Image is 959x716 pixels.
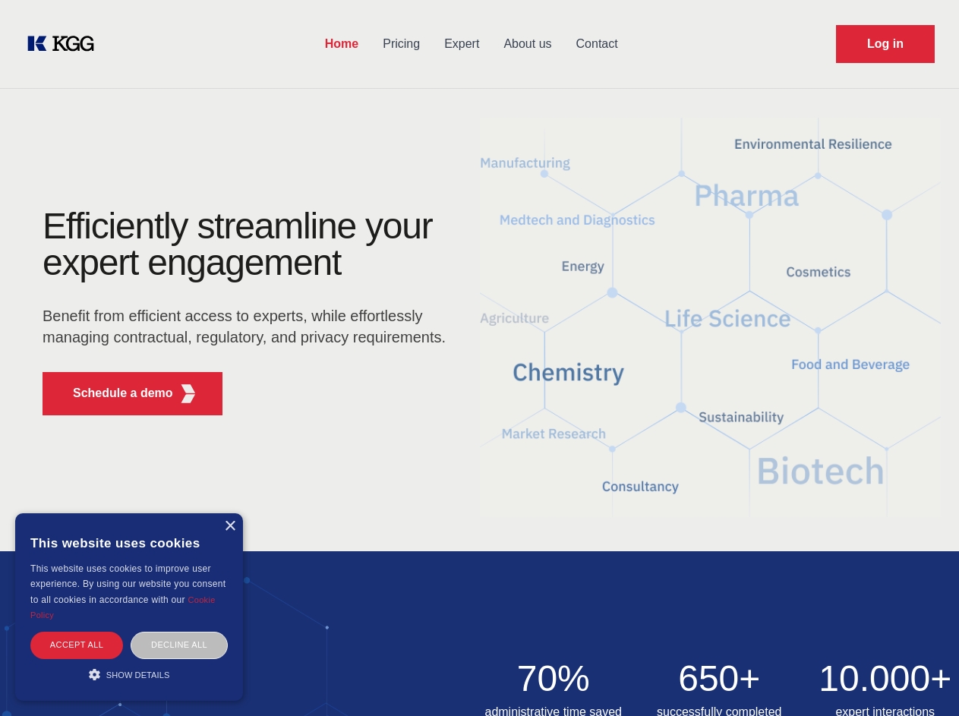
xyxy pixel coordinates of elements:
a: Home [313,24,371,64]
h2: 650+ [645,661,793,697]
div: Decline all [131,632,228,658]
a: Cookie Policy [30,595,216,620]
h1: Efficiently streamline your expert engagement [43,208,456,281]
div: This website uses cookies [30,525,228,561]
a: Request Demo [836,25,935,63]
span: Show details [106,670,170,680]
a: About us [491,24,563,64]
div: Show details [30,667,228,682]
div: Close [224,521,235,532]
h2: 70% [480,661,628,697]
img: KGG Fifth Element RED [480,99,942,536]
a: Pricing [371,24,432,64]
a: Contact [564,24,630,64]
iframe: Chat Widget [883,643,959,716]
p: Benefit from efficient access to experts, while effortlessly managing contractual, regulatory, an... [43,305,456,348]
div: Accept all [30,632,123,658]
span: This website uses cookies to improve user experience. By using our website you consent to all coo... [30,563,226,605]
a: KOL Knowledge Platform: Talk to Key External Experts (KEE) [24,32,106,56]
button: Schedule a demoKGG Fifth Element RED [43,372,222,415]
p: Schedule a demo [73,384,173,402]
a: Expert [432,24,491,64]
img: KGG Fifth Element RED [178,384,197,403]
